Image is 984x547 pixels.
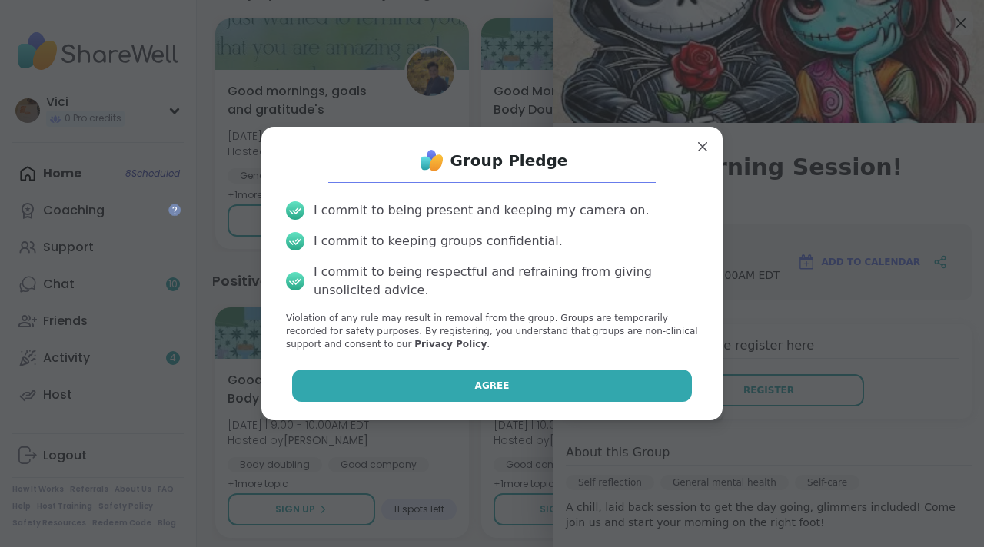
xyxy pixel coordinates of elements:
span: Agree [475,379,510,393]
div: I commit to being respectful and refraining from giving unsolicited advice. [314,263,698,300]
img: ShareWell Logo [417,145,447,176]
iframe: Spotlight [168,204,181,216]
div: I commit to being present and keeping my camera on. [314,201,649,220]
h1: Group Pledge [450,150,568,171]
div: I commit to keeping groups confidential. [314,232,563,250]
a: Privacy Policy [414,339,487,350]
button: Agree [292,370,693,402]
p: Violation of any rule may result in removal from the group. Groups are temporarily recorded for s... [286,312,698,350]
